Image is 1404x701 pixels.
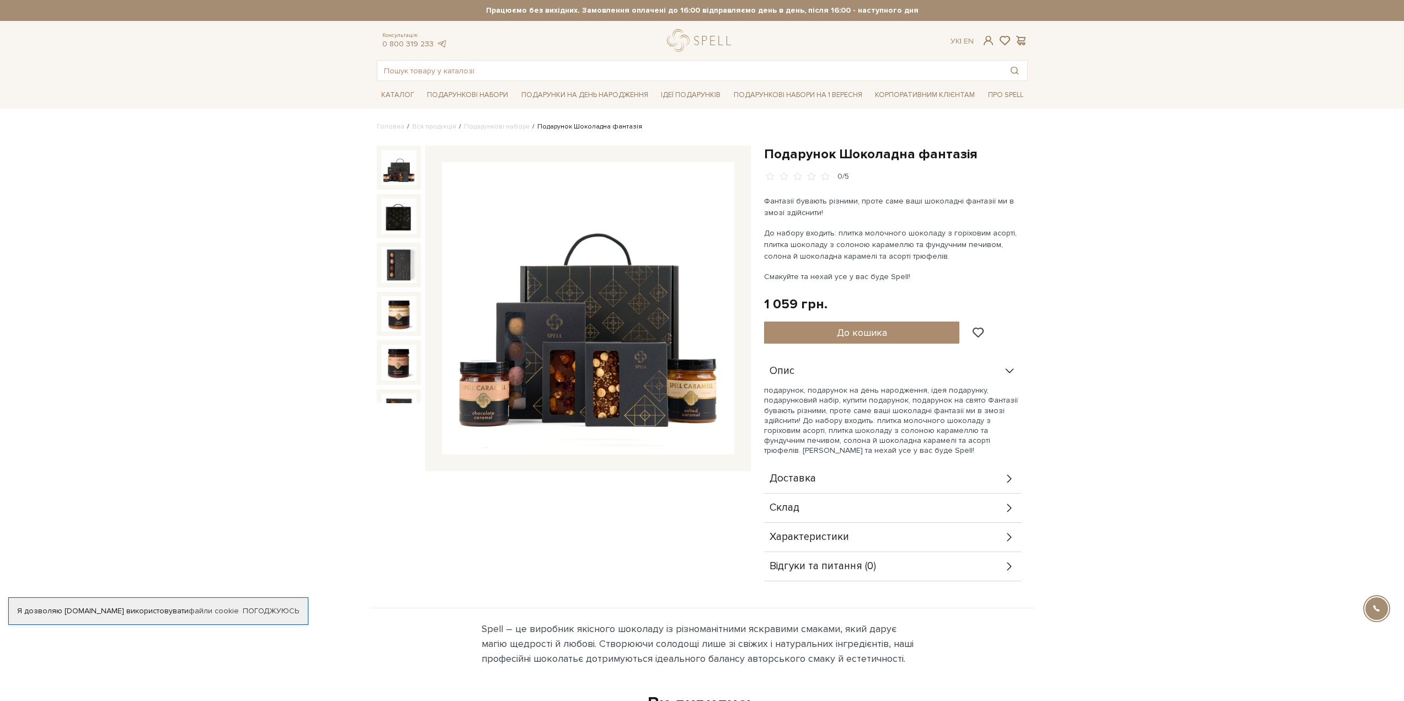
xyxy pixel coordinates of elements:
[189,606,239,616] a: файли cookie
[837,327,887,339] span: До кошика
[764,322,960,344] button: До кошика
[951,36,974,46] div: Ук
[764,296,828,313] div: 1 059 грн.
[377,61,1002,81] input: Пошук товару у каталозі
[377,87,419,104] a: Каталог
[964,36,974,46] a: En
[770,474,816,484] span: Доставка
[423,87,513,104] a: Подарункові набори
[764,195,1023,218] p: Фантазії бувають різними, проте саме ваші шоколадні фантазії ми в змозі здійснити!
[764,386,1021,456] p: подарунок, подарунок на день народження, ідея подарунку, подарунковий набір, купити подарунок, по...
[770,561,876,571] span: Відгуки та питання (0)
[764,146,1028,163] h1: Подарунок Шоколадна фантазія
[436,39,447,49] a: telegram
[871,85,979,104] a: Корпоративним клієнтам
[1002,61,1027,81] button: Пошук товару у каталозі
[381,345,417,380] img: Подарунок Шоколадна фантазія
[382,32,447,39] span: Консультація:
[464,122,530,131] a: Подарункові набори
[960,36,962,46] span: |
[764,271,1023,282] p: Смакуйте та нехай усе у вас буде Spell!
[377,6,1028,15] strong: Працюємо без вихідних. Замовлення оплачені до 16:00 відправляємо день в день, після 16:00 - насту...
[382,39,434,49] a: 0 800 319 233
[381,199,417,234] img: Подарунок Шоколадна фантазія
[764,227,1023,262] p: До набору входить: плитка молочного шоколаду з горіховим асорті, плитка шоколаду з солоною караме...
[381,150,417,185] img: Подарунок Шоколадна фантазія
[770,532,849,542] span: Характеристики
[442,162,734,454] img: Подарунок Шоколадна фантазія
[243,606,299,616] a: Погоджуюсь
[984,87,1028,104] a: Про Spell
[482,622,923,666] div: Spell – це виробник якісного шоколаду із різноманітними яскравими смаками, який дарує магію щедро...
[381,394,417,429] img: Подарунок Шоколадна фантазія
[9,606,308,616] div: Я дозволяю [DOMAIN_NAME] використовувати
[656,87,725,104] a: Ідеї подарунків
[770,503,799,513] span: Склад
[530,122,642,132] li: Подарунок Шоколадна фантазія
[667,29,736,52] a: logo
[770,366,794,376] span: Опис
[837,172,849,182] div: 0/5
[381,247,417,282] img: Подарунок Шоколадна фантазія
[381,296,417,331] img: Подарунок Шоколадна фантазія
[412,122,456,131] a: Вся продукція
[517,87,653,104] a: Подарунки на День народження
[729,85,867,104] a: Подарункові набори на 1 Вересня
[377,122,404,131] a: Головна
